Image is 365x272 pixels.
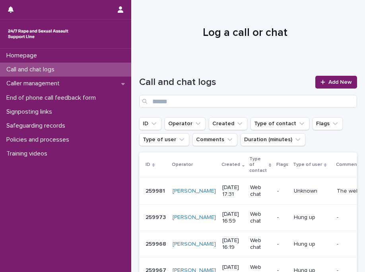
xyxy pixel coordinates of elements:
p: Unknown [294,188,330,195]
p: - [277,214,287,221]
p: Hung up [294,214,330,221]
img: rhQMoQhaT3yELyF149Cw [6,26,70,42]
p: Call and chat logs [3,66,61,73]
p: Caller management [3,80,66,87]
p: [DATE] 16:59 [222,211,244,225]
button: Operator [165,117,206,130]
p: End of phone call feedback form [3,94,102,102]
p: Hung up [294,241,330,248]
p: Web chat [250,211,270,225]
a: [PERSON_NAME] [173,188,216,195]
h1: Log a call or chat [139,26,351,40]
p: - [277,188,287,195]
p: Web chat [250,237,270,251]
p: 259968 [146,239,168,248]
button: Duration (minutes) [241,133,305,146]
p: Homepage [3,52,43,59]
button: Flags [313,117,343,130]
p: - [337,213,340,221]
p: Flags [276,160,288,169]
p: - [277,241,287,248]
p: Created [221,160,240,169]
button: ID [139,117,161,130]
button: Type of contact [250,117,309,130]
p: Signposting links [3,108,58,116]
button: Type of user [139,133,189,146]
p: Safeguarding records [3,122,72,130]
input: Search [139,95,357,108]
p: [DATE] 17:31 [222,184,244,198]
button: Created [209,117,247,130]
a: [PERSON_NAME] [173,241,216,248]
p: Web chat [250,184,270,198]
p: - [337,239,340,248]
p: 259981 [146,186,167,195]
p: Policies and processes [3,136,76,144]
p: Type of contact [249,155,267,175]
h1: Call and chat logs [139,77,311,88]
a: Add New [315,76,357,89]
p: Comments [336,160,361,169]
a: [PERSON_NAME] [173,214,216,221]
p: 259973 [146,213,167,221]
p: Operator [172,160,193,169]
p: Training videos [3,150,54,158]
p: ID [146,160,150,169]
p: Type of user [293,160,322,169]
span: Add New [328,79,352,85]
button: Comments [192,133,237,146]
p: [DATE] 16:19 [222,237,244,251]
